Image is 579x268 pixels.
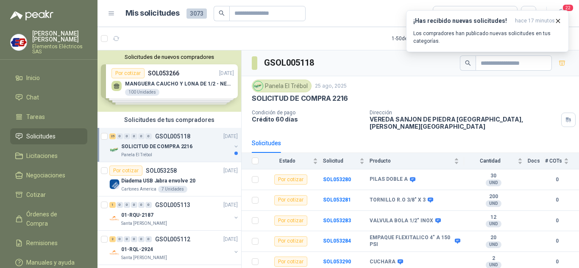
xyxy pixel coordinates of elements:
[486,180,501,186] div: UND
[187,8,207,19] span: 3073
[370,176,408,183] b: PILAS DOBLE A
[109,234,239,261] a: 2 0 0 0 0 0 GSOL005112[DATE] Company Logo01-RQL-2924Santa [PERSON_NAME]
[545,176,569,184] b: 0
[121,186,156,193] p: Cartones America
[486,200,501,207] div: UND
[323,238,351,244] a: SOL053284
[223,235,238,243] p: [DATE]
[124,236,130,242] div: 0
[109,131,239,158] a: 25 0 0 0 0 0 GSOL005118[DATE] Company LogoSOLICITUD DE COMPRA 2216Panela El Trébol
[252,80,312,92] div: Panela El Trébol
[121,220,167,227] p: Santa [PERSON_NAME]
[370,116,558,130] p: VEREDA SANJON DE PIEDRA [GEOGRAPHIC_DATA] , [PERSON_NAME][GEOGRAPHIC_DATA]
[323,177,351,182] b: SOL053280
[274,257,307,267] div: Por cotizar
[515,17,555,25] span: hace 17 minutos
[315,82,347,90] p: 25 ago, 2025
[109,145,120,155] img: Company Logo
[464,255,523,262] b: 2
[138,133,145,139] div: 0
[131,202,137,208] div: 0
[26,258,75,267] span: Manuales y ayuda
[109,213,120,224] img: Company Logo
[32,44,87,54] p: Elementos Eléctricos SAS
[274,195,307,205] div: Por cotizar
[146,168,177,174] p: SOL053258
[109,200,239,227] a: 1 0 0 0 0 0 GSOL005113[DATE] Company Logo01-RQU-2187Santa [PERSON_NAME]
[545,153,579,169] th: # COTs
[26,171,65,180] span: Negociaciones
[464,158,516,164] span: Cantidad
[10,109,87,125] a: Tareas
[10,206,87,232] a: Órdenes de Compra
[486,241,501,248] div: UND
[117,202,123,208] div: 0
[413,30,562,45] p: Los compradores han publicado nuevas solicitudes en tus categorías.
[252,110,363,116] p: Condición de pago
[10,235,87,251] a: Remisiones
[252,116,363,123] p: Crédito 60 días
[464,153,528,169] th: Cantidad
[121,143,192,151] p: SOLICITUD DE COMPRA 2216
[131,236,137,242] div: 0
[252,138,281,148] div: Solicitudes
[413,17,512,25] h3: ¡Has recibido nuevas solicitudes!
[109,248,120,258] img: Company Logo
[145,236,152,242] div: 0
[155,202,190,208] p: GSOL005113
[323,259,351,265] a: SOL053290
[26,112,45,122] span: Tareas
[97,112,241,128] div: Solicitudes de tus compradores
[323,218,351,224] a: SOL053283
[26,73,40,83] span: Inicio
[545,258,569,266] b: 0
[223,201,238,209] p: [DATE]
[392,32,444,45] div: 1 - 50 de 829
[109,236,116,242] div: 2
[124,202,130,208] div: 0
[465,60,471,66] span: search
[10,148,87,164] a: Licitaciones
[274,236,307,246] div: Por cotizar
[464,193,523,200] b: 200
[323,158,358,164] span: Solicitud
[274,216,307,226] div: Por cotizar
[26,238,58,248] span: Remisiones
[145,133,152,139] div: 0
[117,133,123,139] div: 0
[10,187,87,203] a: Cotizar
[125,7,180,19] h1: Mis solicitudes
[323,197,351,203] b: SOL053281
[554,6,569,21] button: 22
[10,167,87,183] a: Negociaciones
[370,218,433,224] b: VALVULA BOLA 1/2" INOX
[370,158,452,164] span: Producto
[101,54,238,60] button: Solicitudes de nuevos compradores
[11,34,27,50] img: Company Logo
[26,132,56,141] span: Solicitudes
[10,128,87,144] a: Solicitudes
[486,221,501,227] div: UND
[138,202,145,208] div: 0
[464,173,523,180] b: 30
[223,133,238,141] p: [DATE]
[121,177,195,185] p: Diadema USB Jabra envolve 20
[121,254,167,261] p: Santa [PERSON_NAME]
[109,166,142,176] div: Por cotizar
[155,133,190,139] p: GSOL005118
[438,9,456,18] div: Todas
[155,236,190,242] p: GSOL005112
[158,186,187,193] div: 7 Unidades
[10,10,53,20] img: Logo peakr
[323,153,370,169] th: Solicitud
[264,158,311,164] span: Estado
[121,211,153,219] p: 01-RQU-2187
[121,246,153,254] p: 01-RQL-2924
[370,153,464,169] th: Producto
[370,110,558,116] p: Dirección
[10,89,87,105] a: Chat
[370,197,426,204] b: TORNILLO R.O 3/8" X 3
[109,202,116,208] div: 1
